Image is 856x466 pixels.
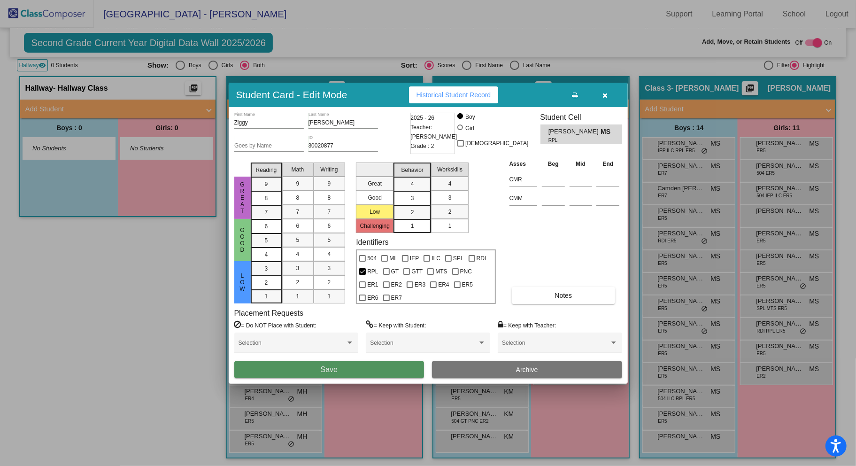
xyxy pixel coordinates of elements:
span: 2 [328,278,331,287]
label: = Keep with Teacher: [498,320,556,330]
span: Historical Student Record [416,91,491,99]
th: Beg [540,159,567,169]
span: 9 [265,180,268,188]
span: 7 [296,208,300,216]
span: Notes [555,292,572,299]
span: Archive [516,366,538,373]
button: Save [234,361,424,378]
th: Asses [507,159,540,169]
span: 9 [328,179,331,188]
span: ER1 [367,279,378,290]
span: [DEMOGRAPHIC_DATA] [465,138,528,149]
h3: Student Cell [540,113,622,122]
h3: Student Card - Edit Mode [236,89,347,101]
span: RPL [367,266,378,277]
span: Good [238,227,247,253]
input: assessment [509,172,537,186]
span: 2 [448,208,452,216]
span: 1 [411,222,414,230]
span: ML [389,253,397,264]
span: 2 [411,208,414,217]
span: 5 [265,236,268,245]
label: Placement Requests [234,309,304,318]
span: Low [238,272,247,292]
span: Save [321,365,338,373]
span: GT [391,266,399,277]
span: ER5 [462,279,473,290]
span: MTS [435,266,447,277]
span: 7 [265,208,268,217]
span: Teacher: [PERSON_NAME] [411,123,457,141]
span: ER6 [367,292,378,303]
span: 1 [328,292,331,301]
span: 1 [265,292,268,301]
span: 1 [296,292,300,301]
span: 4 [448,179,452,188]
span: Great [238,181,247,214]
button: Notes [512,287,615,304]
input: goes by name [234,143,304,149]
span: 7 [328,208,331,216]
span: 5 [296,236,300,244]
span: Behavior [401,166,424,174]
span: IEP [410,253,419,264]
span: PNC [460,266,472,277]
span: 2 [265,279,268,287]
span: 8 [328,194,331,202]
span: 8 [265,194,268,202]
span: 4 [296,250,300,258]
span: 3 [448,194,452,202]
label: = Do NOT Place with Student: [234,320,316,330]
label: = Keep with Student: [366,320,426,330]
input: assessment [509,191,537,205]
span: Math [292,165,304,174]
span: RPL [548,137,594,144]
span: 9 [296,179,300,188]
span: Grade : 2 [411,141,434,151]
span: RDI [477,253,486,264]
span: ER2 [391,279,402,290]
button: Archive [432,361,622,378]
span: GTT [411,266,423,277]
input: Enter ID [308,143,378,149]
span: 504 [367,253,377,264]
button: Historical Student Record [409,86,499,103]
span: ILC [432,253,440,264]
th: Mid [567,159,594,169]
span: 6 [328,222,331,230]
span: 6 [265,222,268,231]
span: ER3 [415,279,425,290]
span: 3 [265,264,268,273]
span: 4 [411,180,414,188]
span: 8 [296,194,300,202]
div: Girl [465,124,474,132]
span: 3 [328,264,331,272]
span: 4 [328,250,331,258]
span: Reading [256,166,277,174]
span: 2025 - 26 [411,113,435,123]
span: SPL [453,253,464,264]
span: MS [601,127,614,137]
span: 4 [265,250,268,259]
span: 1 [448,222,452,230]
div: Boy [465,113,475,121]
label: Identifiers [356,238,388,247]
span: 3 [296,264,300,272]
span: ER7 [391,292,402,303]
span: 2 [296,278,300,287]
span: ER4 [438,279,449,290]
span: Workskills [437,165,463,174]
span: 5 [328,236,331,244]
span: 3 [411,194,414,202]
span: Writing [320,165,338,174]
th: End [594,159,622,169]
span: 6 [296,222,300,230]
span: [PERSON_NAME] [548,127,601,137]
